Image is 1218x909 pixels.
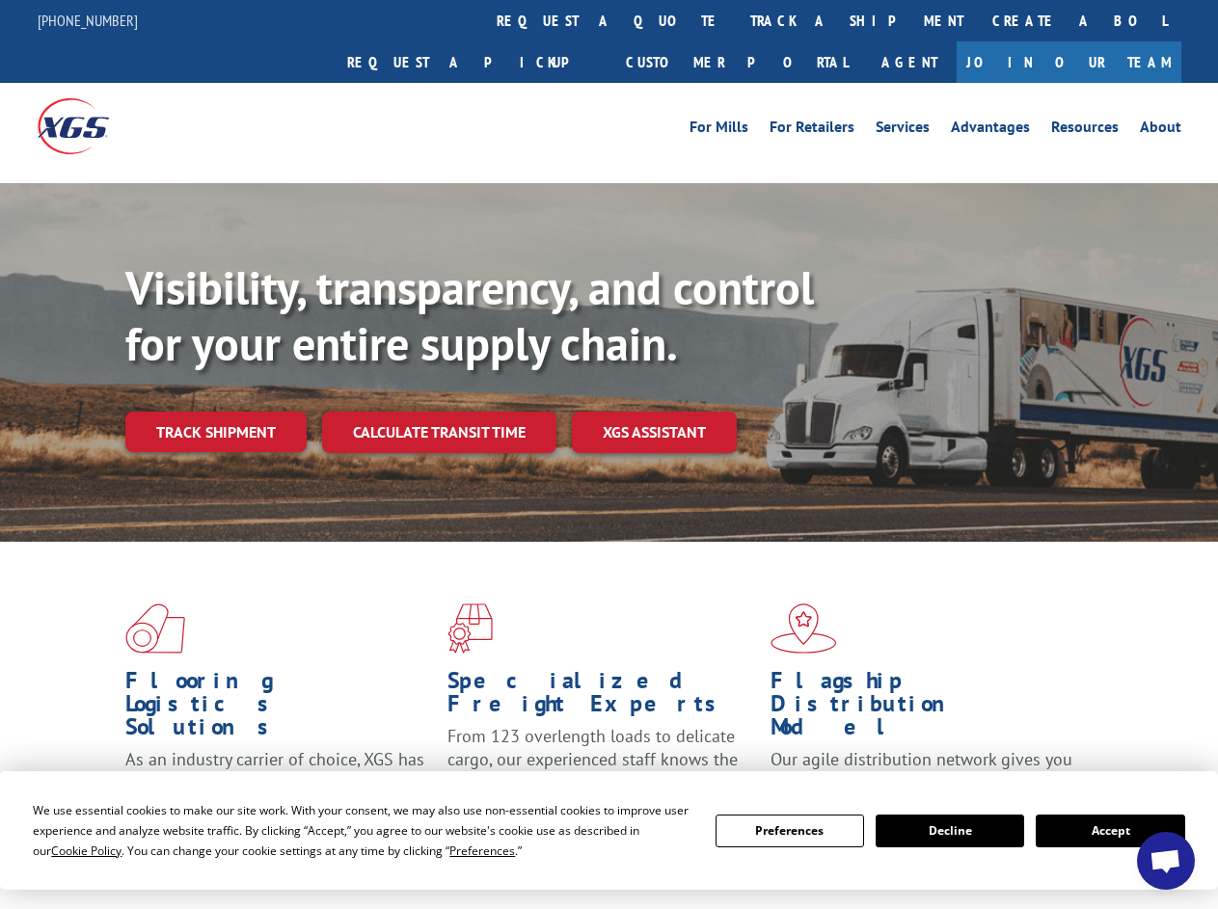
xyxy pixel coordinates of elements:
button: Decline [876,815,1024,847]
a: Request a pickup [333,41,611,83]
a: XGS ASSISTANT [572,412,737,453]
a: Calculate transit time [322,412,556,453]
img: xgs-icon-flagship-distribution-model-red [771,603,837,654]
a: About [1140,120,1181,141]
a: For Retailers [770,120,854,141]
button: Preferences [716,815,864,847]
span: Cookie Policy [51,842,122,859]
h1: Specialized Freight Experts [447,669,755,725]
a: Services [876,120,930,141]
span: As an industry carrier of choice, XGS has brought innovation and dedication to flooring logistics... [125,748,424,816]
a: Resources [1051,120,1119,141]
img: xgs-icon-focused-on-flooring-red [447,603,493,654]
b: Visibility, transparency, and control for your entire supply chain. [125,257,814,373]
a: For Mills [690,120,748,141]
a: [PHONE_NUMBER] [38,11,138,30]
a: Agent [862,41,957,83]
h1: Flooring Logistics Solutions [125,669,433,748]
img: xgs-icon-total-supply-chain-intelligence-red [125,603,185,654]
a: Open chat [1137,832,1195,890]
a: Advantages [951,120,1030,141]
span: Our agile distribution network gives you nationwide inventory management on demand. [771,748,1072,816]
a: Customer Portal [611,41,862,83]
button: Accept [1036,815,1184,847]
h1: Flagship Distribution Model [771,669,1078,748]
p: From 123 overlength loads to delicate cargo, our experienced staff knows the best way to move you... [447,725,755,811]
a: Track shipment [125,412,307,452]
a: Join Our Team [957,41,1181,83]
div: We use essential cookies to make our site work. With your consent, we may also use non-essential ... [33,800,691,861]
span: Preferences [449,842,515,859]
